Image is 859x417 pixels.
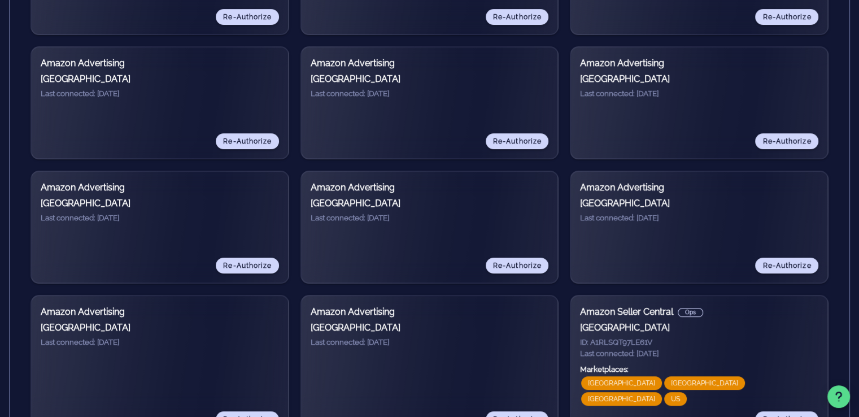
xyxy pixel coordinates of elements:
h3: [GEOGRAPHIC_DATA] [41,72,279,86]
span: Re-Authorize [492,262,542,270]
span: US [671,392,680,406]
h3: [GEOGRAPHIC_DATA] [311,197,549,210]
h3: [GEOGRAPHIC_DATA] [311,321,549,335]
h3: Amazon Advertising [311,305,549,319]
button: Re-Authorize [486,9,549,25]
button: Re-Authorize [486,133,549,149]
span: [GEOGRAPHIC_DATA] [671,376,738,390]
span: Re-Authorize [762,262,812,270]
h5: Last connected: [DATE] [580,88,818,99]
h3: [GEOGRAPHIC_DATA] [580,321,818,335]
h5: Last connected: [DATE] [41,337,279,348]
h3: [GEOGRAPHIC_DATA] [580,197,818,210]
span: [GEOGRAPHIC_DATA] [588,392,655,406]
h5: Marketplaces: [580,364,818,375]
h3: [GEOGRAPHIC_DATA] [311,72,549,86]
span: [GEOGRAPHIC_DATA] [588,376,655,390]
button: Re-Authorize [216,258,279,273]
button: Support [827,385,850,408]
button: Re-Authorize [755,9,818,25]
h3: [GEOGRAPHIC_DATA] [41,321,279,335]
span: Re-Authorize [492,137,542,145]
h3: [GEOGRAPHIC_DATA] [41,197,279,210]
button: Re-Authorize [216,9,279,25]
h5: Last connected: [DATE] [580,212,818,224]
button: Re-Authorize [486,258,549,273]
h5: Last connected: [DATE] [311,88,549,99]
button: Re-Authorize [216,133,279,149]
h5: Last connected: [DATE] [41,212,279,224]
button: Re-Authorize [755,258,818,273]
h5: Last connected: [DATE] [311,337,549,348]
h3: Amazon Advertising [311,181,549,194]
span: Re-Authorize [762,137,812,145]
h3: Amazon Seller Central [580,305,818,319]
h3: Amazon Advertising [580,57,818,70]
h5: Last connected: [DATE] [311,212,549,224]
span: Re-Authorize [492,13,542,21]
h3: Amazon Advertising [311,57,549,70]
h5: Last connected: [DATE] [580,348,818,359]
h5: Last connected: [DATE] [41,88,279,99]
span: Ops [685,309,696,316]
h3: Amazon Advertising [580,181,818,194]
span: Re-Authorize [223,262,272,270]
h5: ID: A1RLSQT97LE61V [580,337,818,348]
h3: [GEOGRAPHIC_DATA] [580,72,818,86]
span: Re-Authorize [223,13,272,21]
span: Re-Authorize [223,137,272,145]
button: Re-Authorize [755,133,818,149]
h3: Amazon Advertising [41,57,279,70]
span: Re-Authorize [762,13,812,21]
h3: Amazon Advertising [41,181,279,194]
h3: Amazon Advertising [41,305,279,319]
